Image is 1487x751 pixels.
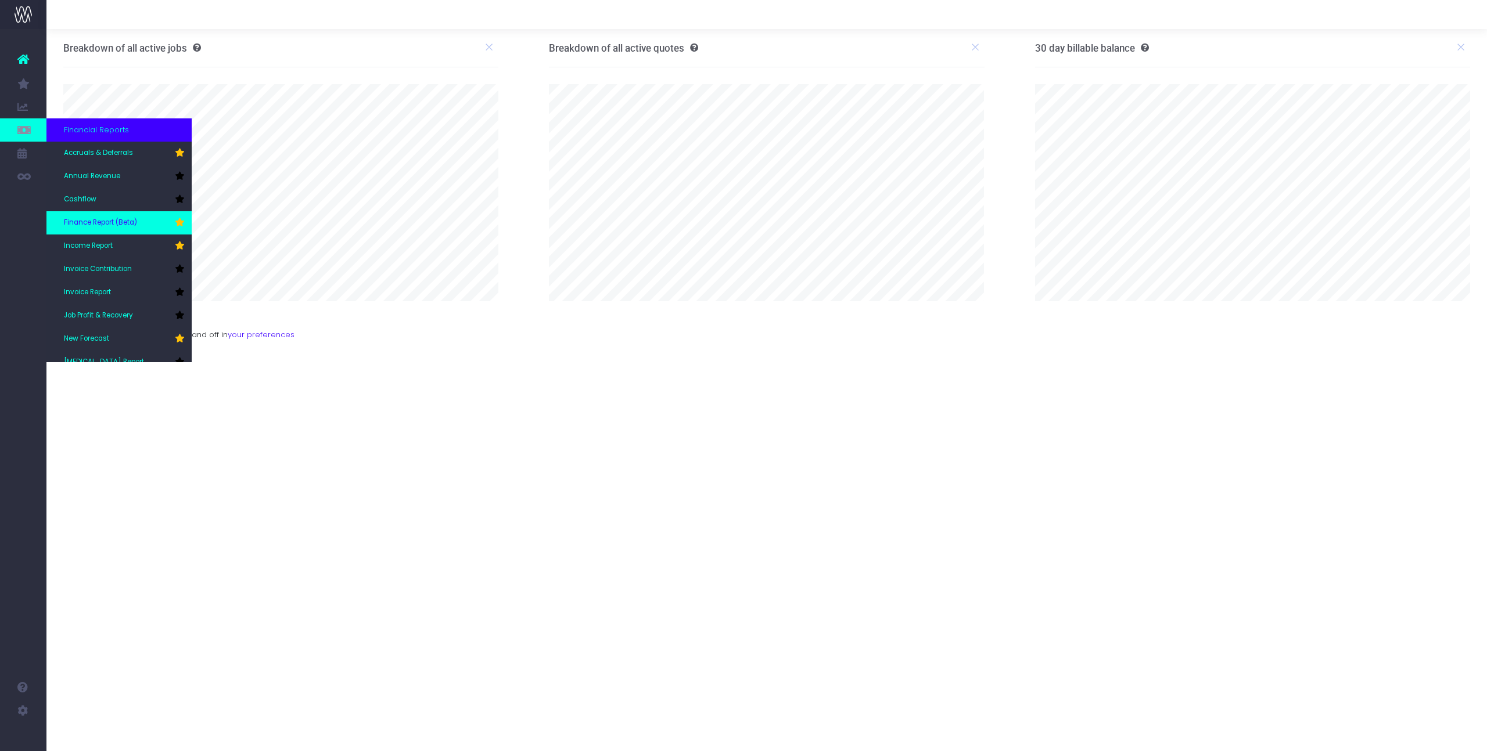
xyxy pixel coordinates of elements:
h3: Breakdown of all active quotes [549,42,698,54]
a: [MEDICAL_DATA] Report [46,351,192,374]
span: Annual Revenue [64,171,120,182]
a: Cashflow [46,188,192,211]
span: [MEDICAL_DATA] Report [64,357,144,367]
span: New Forecast [64,334,109,344]
span: Job Profit & Recovery [64,310,133,321]
span: Cashflow [64,194,96,205]
a: Income Report [46,234,192,258]
span: Financial Reports [64,124,129,136]
a: New Forecast [46,327,192,351]
a: Invoice Contribution [46,258,192,281]
span: Finance Report (Beta) [64,218,137,228]
h3: Breakdown of all active jobs [63,42,201,54]
span: Invoice Contribution [64,264,132,275]
img: images/default_profile_image.png [15,728,32,745]
a: your preferences [228,329,294,340]
a: Invoice Report [46,281,192,304]
a: Annual Revenue [46,165,192,188]
div: You can turn home page items on and off in [46,317,1487,341]
a: Accruals & Deferrals [46,142,192,165]
a: Job Profit & Recovery [46,304,192,327]
h3: 30 day billable balance [1035,42,1149,54]
span: Invoice Report [64,287,111,298]
span: Accruals & Deferrals [64,148,133,158]
span: Income Report [64,241,113,251]
a: Finance Report (Beta) [46,211,192,234]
